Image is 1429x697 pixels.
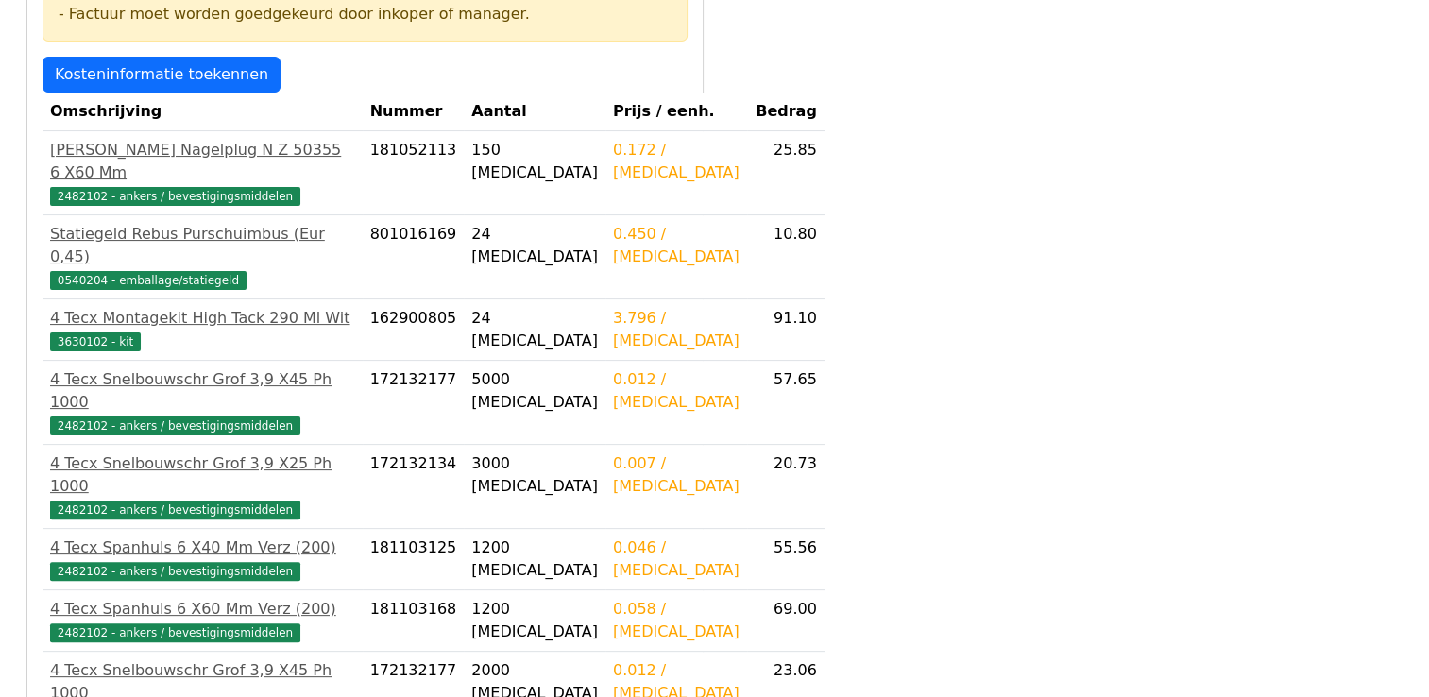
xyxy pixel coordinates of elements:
[50,307,355,352] a: 4 Tecx Montagekit High Tack 290 Ml Wit3630102 - kit
[50,452,355,520] a: 4 Tecx Snelbouwschr Grof 3,9 X25 Ph 10002482102 - ankers / bevestigingsmiddelen
[747,529,825,590] td: 55.56
[747,445,825,529] td: 20.73
[363,529,465,590] td: 181103125
[471,307,598,352] div: 24 [MEDICAL_DATA]
[363,131,465,215] td: 181052113
[50,332,141,351] span: 3630102 - kit
[471,536,598,582] div: 1200 [MEDICAL_DATA]
[50,623,300,642] span: 2482102 - ankers / bevestigingsmiddelen
[363,361,465,445] td: 172132177
[747,215,825,299] td: 10.80
[613,368,740,414] div: 0.012 / [MEDICAL_DATA]
[747,299,825,361] td: 91.10
[613,452,740,498] div: 0.007 / [MEDICAL_DATA]
[363,590,465,652] td: 181103168
[50,598,355,643] a: 4 Tecx Spanhuls 6 X60 Mm Verz (200)2482102 - ankers / bevestigingsmiddelen
[471,598,598,643] div: 1200 [MEDICAL_DATA]
[471,452,598,498] div: 3000 [MEDICAL_DATA]
[613,598,740,643] div: 0.058 / [MEDICAL_DATA]
[613,536,740,582] div: 0.046 / [MEDICAL_DATA]
[50,139,355,207] a: [PERSON_NAME] Nagelplug N Z 50355 6 X60 Mm2482102 - ankers / bevestigingsmiddelen
[747,93,825,131] th: Bedrag
[464,93,605,131] th: Aantal
[50,223,355,268] div: Statiegeld Rebus Purschuimbus (Eur 0,45)
[50,139,355,184] div: [PERSON_NAME] Nagelplug N Z 50355 6 X60 Mm
[471,368,598,414] div: 5000 [MEDICAL_DATA]
[471,223,598,268] div: 24 [MEDICAL_DATA]
[363,299,465,361] td: 162900805
[747,590,825,652] td: 69.00
[50,536,355,559] div: 4 Tecx Spanhuls 6 X40 Mm Verz (200)
[747,361,825,445] td: 57.65
[50,368,355,436] a: 4 Tecx Snelbouwschr Grof 3,9 X45 Ph 10002482102 - ankers / bevestigingsmiddelen
[363,215,465,299] td: 801016169
[43,57,281,93] a: Kosteninformatie toekennen
[50,452,355,498] div: 4 Tecx Snelbouwschr Grof 3,9 X25 Ph 1000
[613,223,740,268] div: 0.450 / [MEDICAL_DATA]
[50,501,300,519] span: 2482102 - ankers / bevestigingsmiddelen
[43,93,363,131] th: Omschrijving
[50,368,355,414] div: 4 Tecx Snelbouwschr Grof 3,9 X45 Ph 1000
[50,562,300,581] span: 2482102 - ankers / bevestigingsmiddelen
[613,307,740,352] div: 3.796 / [MEDICAL_DATA]
[50,307,355,330] div: 4 Tecx Montagekit High Tack 290 Ml Wit
[471,139,598,184] div: 150 [MEDICAL_DATA]
[50,536,355,582] a: 4 Tecx Spanhuls 6 X40 Mm Verz (200)2482102 - ankers / bevestigingsmiddelen
[59,3,672,25] div: - Factuur moet worden goedgekeurd door inkoper of manager.
[50,598,355,620] div: 4 Tecx Spanhuls 6 X60 Mm Verz (200)
[605,93,747,131] th: Prijs / eenh.
[50,187,300,206] span: 2482102 - ankers / bevestigingsmiddelen
[613,139,740,184] div: 0.172 / [MEDICAL_DATA]
[747,131,825,215] td: 25.85
[50,271,247,290] span: 0540204 - emballage/statiegeld
[363,445,465,529] td: 172132134
[50,223,355,291] a: Statiegeld Rebus Purschuimbus (Eur 0,45)0540204 - emballage/statiegeld
[363,93,465,131] th: Nummer
[50,416,300,435] span: 2482102 - ankers / bevestigingsmiddelen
